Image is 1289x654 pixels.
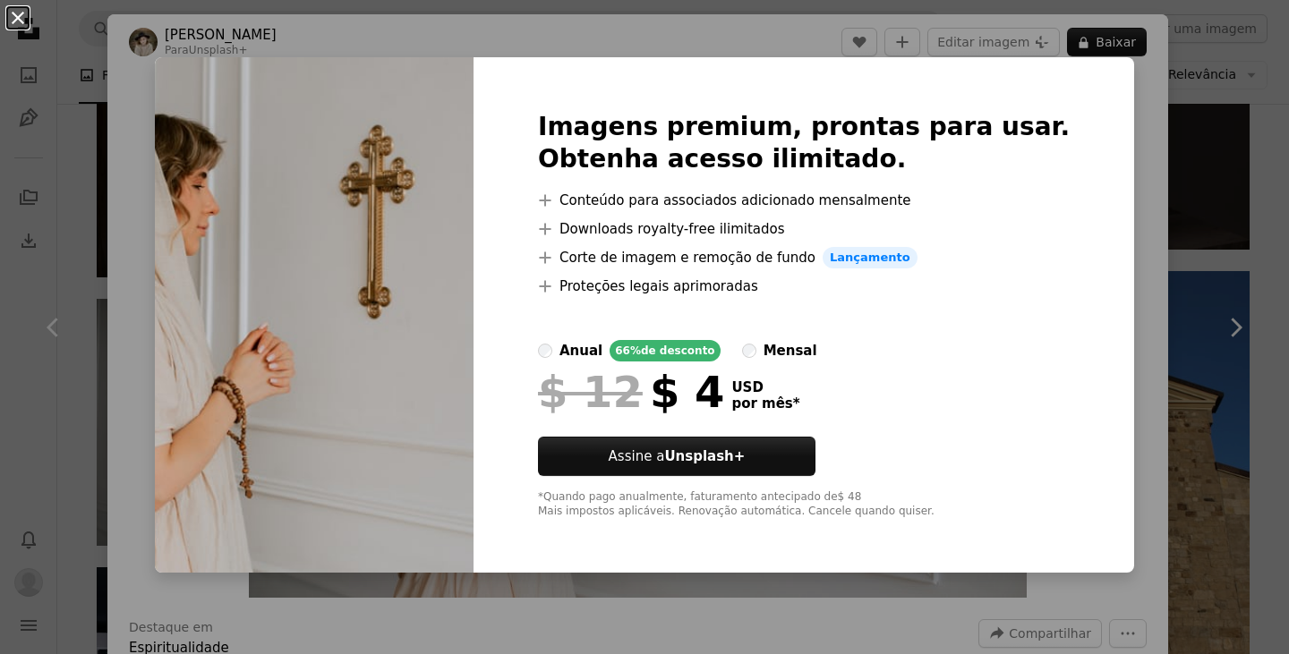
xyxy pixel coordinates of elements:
[731,379,799,395] span: USD
[610,340,720,361] div: 66% de desconto
[538,369,643,415] span: $ 12
[823,247,918,268] span: Lançamento
[155,57,474,573] img: premium_photo-1664372356400-89ad01879bd6
[538,218,1070,240] li: Downloads royalty-free ilimitados
[731,395,799,412] span: por mês *
[538,111,1070,175] h2: Imagens premium, prontas para usar. Obtenha acesso ilimitado.
[538,437,815,476] a: Assine aUnsplash+
[538,344,552,358] input: anual66%de desconto
[538,490,1070,519] div: *Quando pago anualmente, faturamento antecipado de $ 48 Mais impostos aplicáveis. Renovação autom...
[664,448,745,464] strong: Unsplash+
[538,276,1070,297] li: Proteções legais aprimoradas
[538,247,1070,268] li: Corte de imagem e remoção de fundo
[559,340,602,361] div: anual
[538,190,1070,211] li: Conteúdo para associados adicionado mensalmente
[742,344,756,358] input: mensal
[764,340,817,361] div: mensal
[538,369,724,415] div: $ 4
